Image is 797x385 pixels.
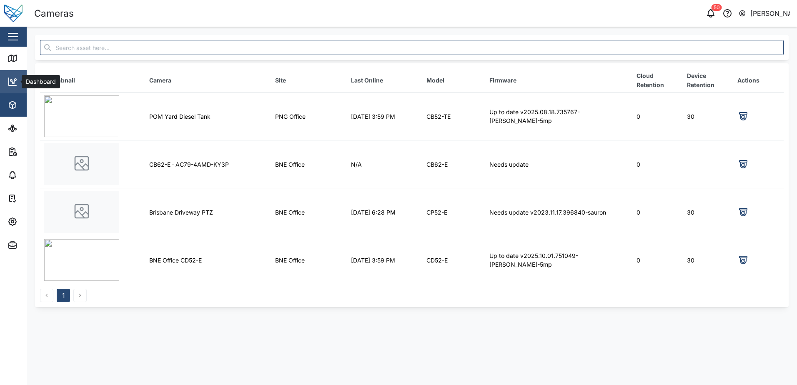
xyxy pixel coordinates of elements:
[40,40,784,55] input: Search asset here...
[632,140,683,188] td: 0
[34,6,74,21] div: Cameras
[632,92,683,140] td: 0
[22,77,59,86] div: Dashboard
[683,236,733,284] td: 30
[271,140,346,188] td: BNE Office
[489,160,628,169] div: Needs update
[347,68,422,92] th: Last Online
[44,239,119,281] img: 554a92d0-4e1e-40a3-85aa-d92dfe07451a
[632,236,683,284] td: 0
[44,95,119,137] img: 214e5333-c96c-47fe-9bf3-c8dd5073eb47
[149,112,267,121] div: POM Yard Diesel Tank
[40,68,145,92] th: Thumbnail
[22,147,50,156] div: Reports
[347,188,422,236] td: [DATE] 6:28 PM
[683,92,733,140] td: 30
[422,140,485,188] td: CB62-E
[57,289,70,302] button: 1
[489,251,628,269] div: Up to date v2025.10.01.751049-[PERSON_NAME]-5mp
[22,100,48,110] div: Assets
[422,68,485,92] th: Model
[347,92,422,140] td: [DATE] 3:59 PM
[683,68,733,92] th: Device Retention
[683,188,733,236] td: 30
[712,4,722,11] div: 50
[485,68,632,92] th: Firmware
[632,68,683,92] th: Cloud Retention
[4,4,23,22] img: Main Logo
[750,8,790,19] div: [PERSON_NAME]
[271,236,346,284] td: BNE Office
[422,92,485,140] td: CB52-TE
[347,140,422,188] td: N/A
[22,240,46,250] div: Admin
[347,236,422,284] td: [DATE] 3:59 PM
[738,7,790,19] button: [PERSON_NAME]
[271,92,346,140] td: PNG Office
[271,188,346,236] td: BNE Office
[22,54,40,63] div: Map
[489,107,628,125] div: Up to date v2025.08.18.735767-[PERSON_NAME]-5mp
[145,68,271,92] th: Camera
[22,170,48,180] div: Alarms
[22,217,51,226] div: Settings
[422,236,485,284] td: CD52-E
[632,188,683,236] td: 0
[22,124,42,133] div: Sites
[149,256,267,265] div: BNE Office CD52-E
[22,194,45,203] div: Tasks
[422,188,485,236] td: CP52-E
[149,160,267,169] div: CB62-E · AC79-4AMD-KY3P
[271,68,346,92] th: Site
[733,68,784,92] th: Actions
[489,208,628,217] div: Needs update v2023.11.17.396840-sauron
[149,208,267,217] div: Brisbane Driveway PTZ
